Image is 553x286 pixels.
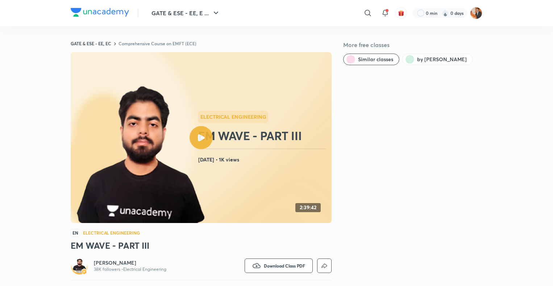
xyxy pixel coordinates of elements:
[71,41,111,46] a: GATE & ESE - EE, EC
[245,258,313,273] button: Download Class PDF
[343,54,399,65] button: Similar classes
[395,7,407,19] button: avatar
[402,54,473,65] button: by Vishal Soni
[94,259,166,266] a: [PERSON_NAME]
[82,269,87,274] img: badge
[470,7,482,19] img: Ayush sagitra
[71,8,129,18] a: Company Logo
[264,263,305,269] span: Download Class PDF
[71,229,80,237] span: EN
[71,8,129,17] img: Company Logo
[198,155,329,164] h4: [DATE] • 1K views
[147,6,225,20] button: GATE & ESE - EE, E ...
[417,56,467,63] span: by Vishal Soni
[71,257,88,274] a: Avatarbadge
[118,41,196,46] a: Comprehensive Course on EMFT (ECE)
[343,41,482,49] h5: More free classes
[198,129,329,143] h2: EM WAVE - PART III
[442,9,449,17] img: streak
[83,231,140,235] h4: Electrical Engineering
[72,258,87,273] img: Avatar
[398,10,404,16] img: avatar
[300,205,316,211] h4: 2:39:42
[358,56,393,63] span: Similar classes
[71,240,332,251] h3: EM WAVE - PART III
[94,266,166,272] p: 38K followers • Electrical Engineering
